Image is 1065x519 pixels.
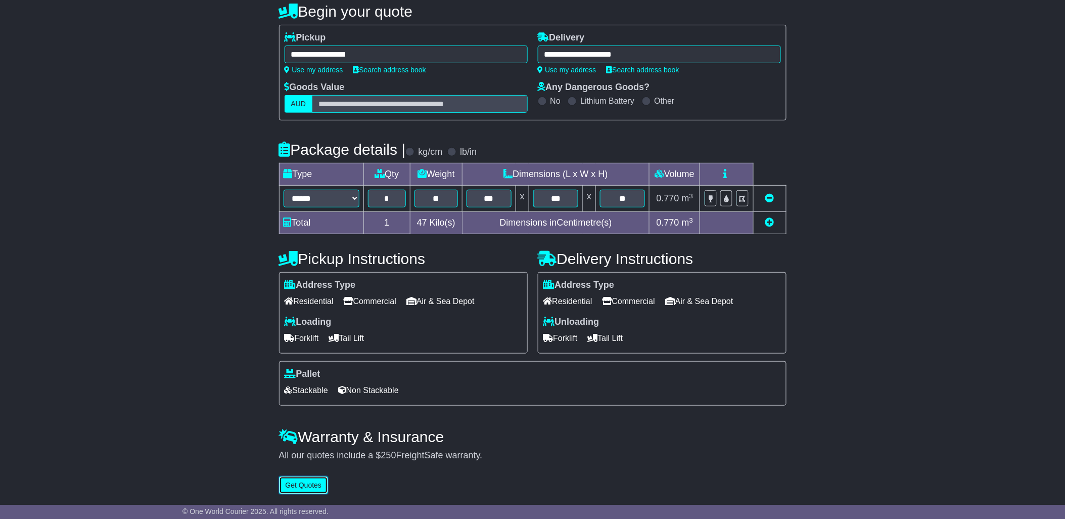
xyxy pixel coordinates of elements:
[543,317,599,328] label: Unloading
[607,66,679,74] a: Search address book
[363,163,410,186] td: Qty
[655,96,675,106] label: Other
[765,218,774,228] a: Add new item
[329,330,364,346] span: Tail Lift
[538,82,650,93] label: Any Dangerous Goods?
[338,382,399,398] span: Non Stackable
[279,141,406,158] h4: Package details |
[665,293,733,309] span: Air & Sea Depot
[417,218,427,228] span: 47
[285,369,320,380] label: Pallet
[460,147,477,158] label: lb/in
[516,186,529,212] td: x
[682,218,693,228] span: m
[543,280,615,291] label: Address Type
[410,163,462,186] td: Weight
[689,192,693,200] sup: 3
[765,193,774,203] a: Remove this item
[538,66,596,74] a: Use my address
[285,32,326,44] label: Pickup
[657,218,679,228] span: 0.770
[657,193,679,203] span: 0.770
[588,330,623,346] span: Tail Lift
[543,330,578,346] span: Forklift
[344,293,396,309] span: Commercial
[182,507,329,515] span: © One World Courier 2025. All rights reserved.
[538,250,786,267] h4: Delivery Instructions
[406,293,475,309] span: Air & Sea Depot
[650,163,700,186] td: Volume
[279,250,528,267] h4: Pickup Instructions
[279,477,329,494] button: Get Quotes
[462,212,650,234] td: Dimensions in Centimetre(s)
[279,428,786,445] h4: Warranty & Insurance
[418,147,442,158] label: kg/cm
[279,3,786,20] h4: Begin your quote
[285,95,313,113] label: AUD
[363,212,410,234] td: 1
[583,186,596,212] td: x
[279,163,363,186] td: Type
[543,293,592,309] span: Residential
[538,32,585,44] label: Delivery
[285,66,343,74] a: Use my address
[353,66,426,74] a: Search address book
[285,280,356,291] label: Address Type
[603,293,655,309] span: Commercial
[285,293,334,309] span: Residential
[285,82,345,93] label: Goods Value
[279,212,363,234] td: Total
[462,163,650,186] td: Dimensions (L x W x H)
[410,212,462,234] td: Kilo(s)
[580,96,634,106] label: Lithium Battery
[550,96,561,106] label: No
[279,450,786,461] div: All our quotes include a $ FreightSafe warranty.
[689,217,693,224] sup: 3
[285,330,319,346] span: Forklift
[285,317,332,328] label: Loading
[381,450,396,460] span: 250
[682,193,693,203] span: m
[285,382,328,398] span: Stackable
